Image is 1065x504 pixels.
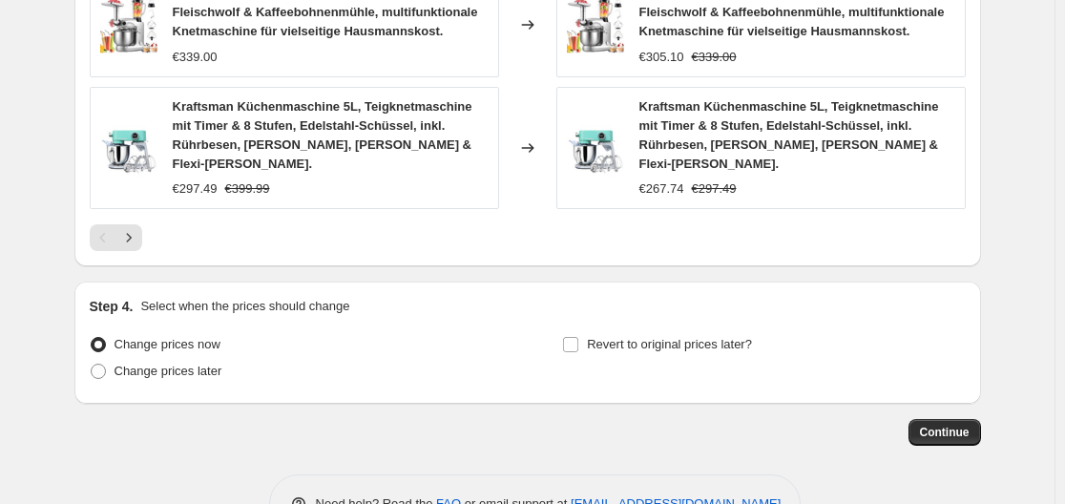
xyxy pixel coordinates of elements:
nav: Pagination [90,224,142,251]
span: Revert to original prices later? [587,337,752,351]
strike: €297.49 [692,179,737,199]
span: Continue [920,425,970,440]
button: Continue [908,419,981,446]
div: €267.74 [639,179,684,199]
span: Change prices later [115,364,222,378]
span: Change prices now [115,337,220,351]
strike: €339.00 [692,48,737,67]
span: Kraftsman Küchenmaschine 5L, Teigknetmaschine mit Timer & 8 Stufen, Edelstahl-Schüssel, inkl. Rüh... [173,99,472,171]
strike: €399.99 [225,179,270,199]
div: €297.49 [173,179,218,199]
p: Select when the prices should change [140,297,349,316]
img: 71BmlJxJ-3L_80x.jpg [567,119,624,177]
h2: Step 4. [90,297,134,316]
span: Kraftsman Küchenmaschine 5L, Teigknetmaschine mit Timer & 8 Stufen, Edelstahl-Schüssel, inkl. Rüh... [639,99,939,171]
img: 71BmlJxJ-3L_80x.jpg [100,119,157,177]
div: €339.00 [173,48,218,67]
div: €305.10 [639,48,684,67]
button: Next [115,224,142,251]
